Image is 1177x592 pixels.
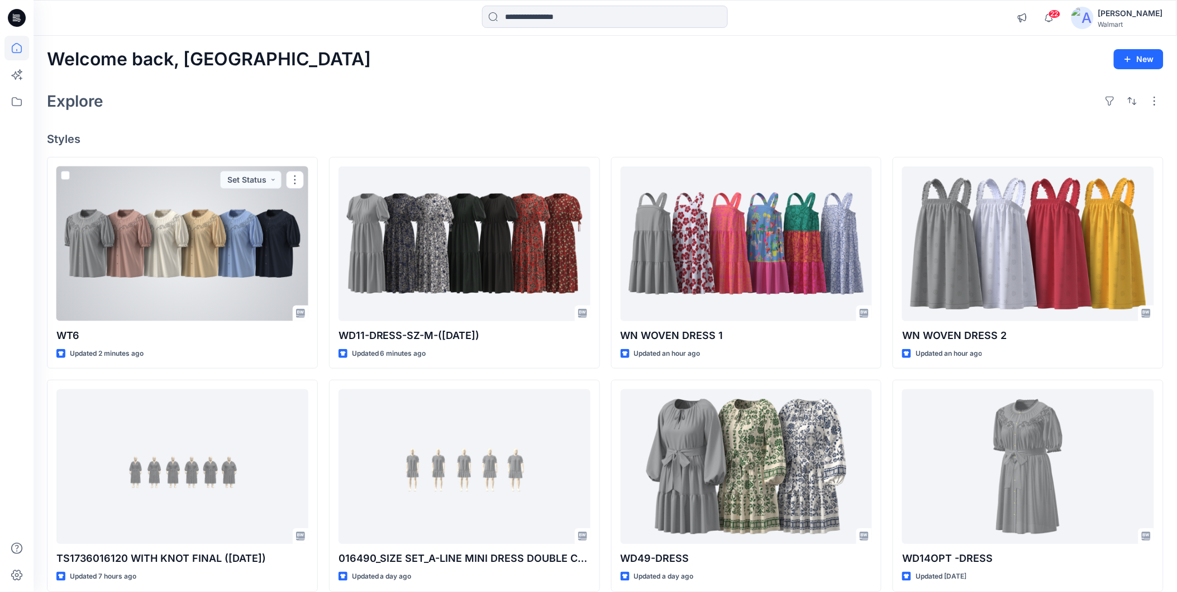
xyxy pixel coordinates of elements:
p: 016490_SIZE SET_A-LINE MINI DRESS DOUBLE CLOTH [339,551,590,566]
p: WN WOVEN DRESS 1 [621,328,873,343]
p: WT6 [56,328,308,343]
p: Updated an hour ago [634,348,701,360]
a: WD14OPT -DRESS [902,389,1154,544]
h4: Styles [47,132,1164,146]
p: Updated a day ago [634,571,694,583]
div: [PERSON_NAME] [1098,7,1163,20]
div: Walmart [1098,20,1163,28]
a: WN WOVEN DRESS 2 [902,166,1154,321]
p: WN WOVEN DRESS 2 [902,328,1154,343]
span: 22 [1049,9,1061,18]
p: WD14OPT -DRESS [902,551,1154,566]
p: Updated 7 hours ago [70,571,136,583]
h2: Welcome back, [GEOGRAPHIC_DATA] [47,49,371,70]
p: Updated a day ago [352,571,412,583]
a: 016490_SIZE SET_A-LINE MINI DRESS DOUBLE CLOTH [339,389,590,544]
p: Updated an hour ago [916,348,982,360]
p: Updated 2 minutes ago [70,348,144,360]
a: WD49-DRESS [621,389,873,544]
a: WD11-DRESS-SZ-M-(24-07-25) [339,166,590,321]
h2: Explore [47,92,103,110]
a: TS1736016120 WITH KNOT FINAL (26-07-25) [56,389,308,544]
img: avatar [1071,7,1094,29]
p: Updated 6 minutes ago [352,348,426,360]
a: WT6 [56,166,308,321]
p: TS1736016120 WITH KNOT FINAL ([DATE]) [56,551,308,566]
p: Updated [DATE] [916,571,966,583]
button: New [1114,49,1164,69]
p: WD49-DRESS [621,551,873,566]
a: WN WOVEN DRESS 1 [621,166,873,321]
p: WD11-DRESS-SZ-M-([DATE]) [339,328,590,343]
